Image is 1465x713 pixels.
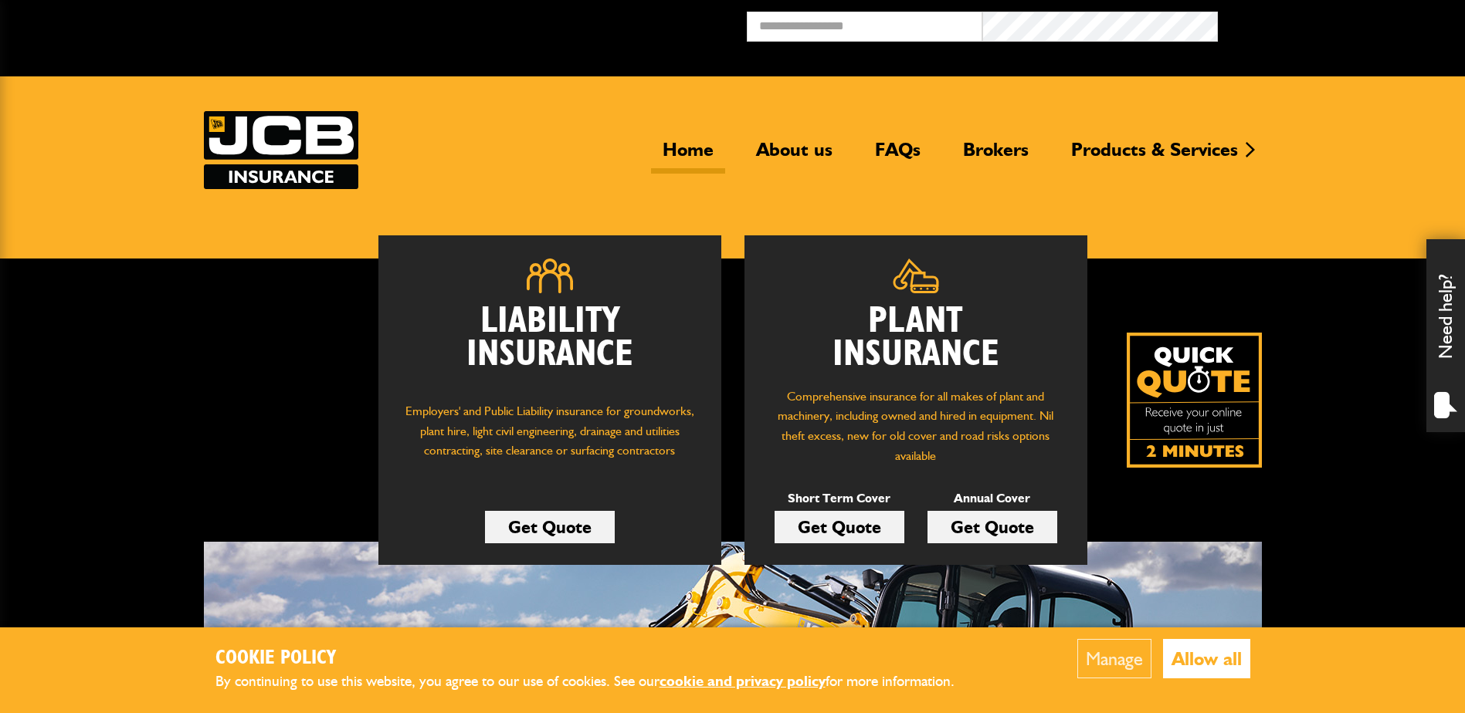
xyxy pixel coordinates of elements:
[768,305,1064,371] h2: Plant Insurance
[215,670,980,694] p: By continuing to use this website, you agree to our use of cookies. See our for more information.
[1218,12,1453,35] button: Broker Login
[1077,639,1151,678] button: Manage
[951,138,1040,174] a: Brokers
[927,488,1057,509] p: Annual Cover
[1426,239,1465,432] div: Need help?
[927,511,1057,543] a: Get Quote
[863,138,932,174] a: FAQs
[402,305,698,387] h2: Liability Insurance
[215,647,980,671] h2: Cookie Policy
[1060,138,1250,174] a: Products & Services
[744,138,844,174] a: About us
[204,111,358,189] a: JCB Insurance Services
[204,111,358,189] img: JCB Insurance Services logo
[775,511,904,543] a: Get Quote
[485,511,615,543] a: Get Quote
[651,138,725,174] a: Home
[1127,333,1262,468] img: Quick Quote
[1163,639,1250,678] button: Allow all
[402,401,698,475] p: Employers' and Public Liability insurance for groundworks, plant hire, light civil engineering, d...
[775,488,904,509] p: Short Term Cover
[768,387,1064,465] p: Comprehensive insurance for all makes of plant and machinery, including owned and hired in equipm...
[1127,333,1262,468] a: Get your insurance quote isn just 2-minutes
[660,672,826,690] a: cookie and privacy policy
